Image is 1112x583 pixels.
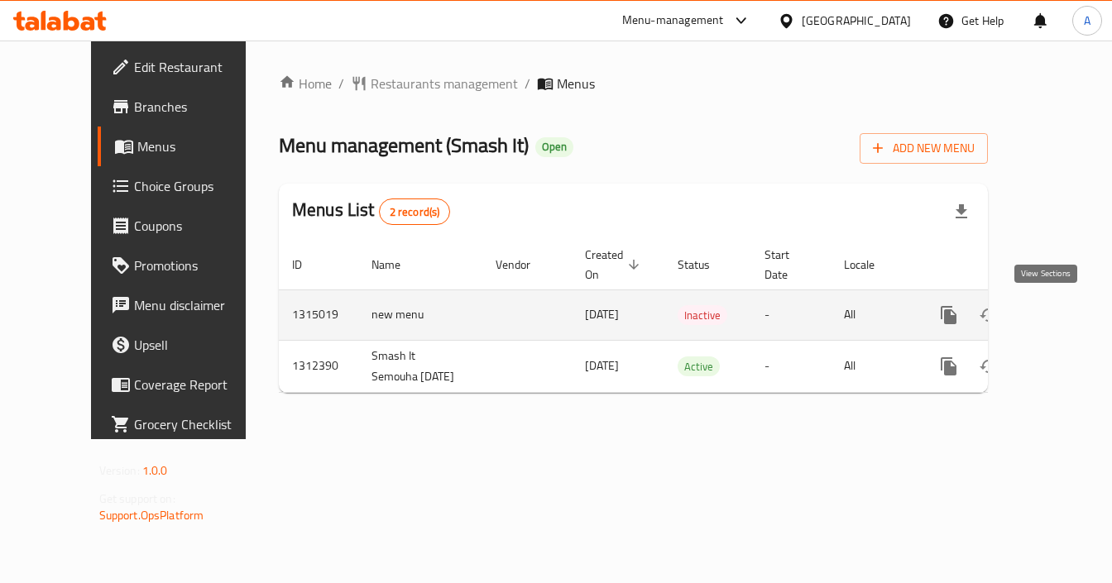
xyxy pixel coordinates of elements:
[98,127,276,166] a: Menus
[338,74,344,93] li: /
[98,365,276,404] a: Coverage Report
[764,245,811,284] span: Start Date
[134,256,263,275] span: Promotions
[751,340,831,392] td: -
[371,74,518,93] span: Restaurants management
[585,245,645,284] span: Created On
[622,11,724,31] div: Menu-management
[279,340,358,392] td: 1312390
[98,47,276,87] a: Edit Restaurant
[99,488,175,509] span: Get support on:
[929,295,969,335] button: more
[99,460,140,481] span: Version:
[134,97,263,117] span: Branches
[98,404,276,444] a: Grocery Checklist
[358,289,482,340] td: new menu
[279,240,1101,393] table: enhanced table
[134,295,263,315] span: Menu disclaimer
[860,133,988,164] button: Add New Menu
[969,346,1009,386] button: Change Status
[380,204,450,220] span: 2 record(s)
[969,295,1009,335] button: Change Status
[98,206,276,246] a: Coupons
[831,340,916,392] td: All
[98,87,276,127] a: Branches
[844,255,896,275] span: Locale
[371,255,422,275] span: Name
[134,375,263,394] span: Coverage Report
[99,504,204,526] a: Support.OpsPlatform
[379,198,451,225] div: Total records count
[134,57,263,77] span: Edit Restaurant
[98,285,276,325] a: Menu disclaimer
[279,74,332,93] a: Home
[134,335,263,355] span: Upsell
[929,346,969,386] button: more
[279,74,988,93] nav: breadcrumb
[557,74,595,93] span: Menus
[831,289,916,340] td: All
[358,340,482,392] td: Smash It Semouha [DATE]
[134,176,263,196] span: Choice Groups
[279,127,529,164] span: Menu management ( Smash It )
[678,357,720,376] span: Active
[585,303,619,325] span: [DATE]
[873,138,975,159] span: Add New Menu
[802,12,911,30] div: [GEOGRAPHIC_DATA]
[134,414,263,434] span: Grocery Checklist
[916,240,1101,290] th: Actions
[292,255,324,275] span: ID
[525,74,530,93] li: /
[496,255,552,275] span: Vendor
[98,325,276,365] a: Upsell
[678,306,727,325] span: Inactive
[98,166,276,206] a: Choice Groups
[292,198,450,225] h2: Menus List
[1084,12,1090,30] span: A
[134,216,263,236] span: Coupons
[942,192,981,232] div: Export file
[535,140,573,154] span: Open
[98,246,276,285] a: Promotions
[351,74,518,93] a: Restaurants management
[142,460,168,481] span: 1.0.0
[751,289,831,340] td: -
[585,355,619,376] span: [DATE]
[678,255,731,275] span: Status
[279,289,358,340] td: 1315019
[678,305,727,325] div: Inactive
[137,136,263,156] span: Menus
[535,137,573,157] div: Open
